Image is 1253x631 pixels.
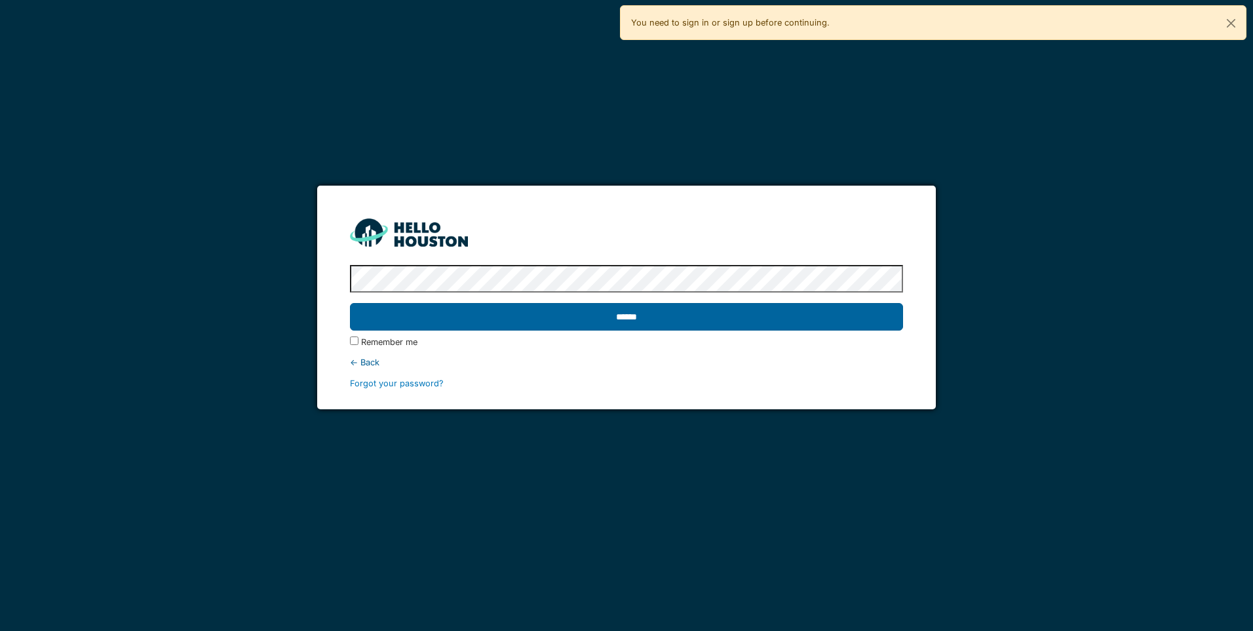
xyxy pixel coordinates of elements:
button: Close [1216,6,1246,41]
img: HH_line-BYnF2_Hg.png [350,218,468,247]
a: Forgot your password? [350,378,444,388]
label: Remember me [361,336,417,348]
div: ← Back [350,356,902,369]
div: You need to sign in or sign up before continuing. [620,5,1246,40]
